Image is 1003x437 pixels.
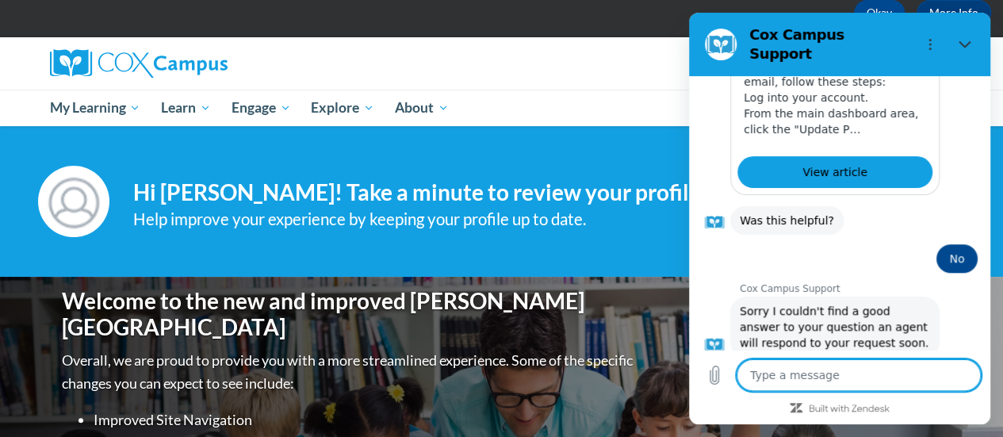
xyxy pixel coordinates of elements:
[301,90,385,126] a: Explore
[689,13,990,424] iframe: Messaging window
[40,90,151,126] a: My Learning
[94,408,637,431] li: Improved Site Navigation
[38,90,966,126] div: Main menu
[38,166,109,237] img: Profile Image
[49,98,140,117] span: My Learning
[50,49,228,78] img: Cox Campus
[62,349,637,395] p: Overall, we are proud to provide you with a more streamlined experience. Some of the specific cha...
[133,179,844,206] h4: Hi [PERSON_NAME]! Take a minute to review your profile.
[395,98,449,117] span: About
[311,98,374,117] span: Explore
[133,206,844,232] div: Help improve your experience by keeping your profile up to date.
[232,98,291,117] span: Engage
[151,90,221,126] a: Learn
[385,90,459,126] a: About
[62,288,637,341] h1: Welcome to the new and improved [PERSON_NAME][GEOGRAPHIC_DATA]
[221,90,301,126] a: Engage
[161,98,211,117] span: Learn
[50,49,335,78] a: Cox Campus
